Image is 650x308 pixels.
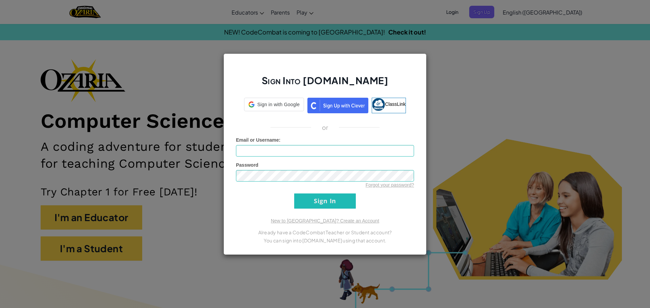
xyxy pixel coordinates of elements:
input: Sign In [294,193,356,209]
a: Forgot your password? [366,182,414,188]
span: ClassLink [385,101,406,106]
img: classlink-logo-small.png [372,98,385,111]
span: Password [236,162,258,168]
h2: Sign Into [DOMAIN_NAME] [236,74,414,94]
p: You can sign into [DOMAIN_NAME] using that account. [236,236,414,244]
label: : [236,137,281,143]
a: Sign in with Google [244,98,304,113]
span: Sign in with Google [257,101,300,108]
img: clever_sso_button@2x.png [307,98,368,113]
p: Already have a CodeCombat Teacher or Student account? [236,228,414,236]
p: or [322,123,328,132]
a: New to [GEOGRAPHIC_DATA]? Create an Account [271,218,379,223]
span: Email or Username [236,137,279,143]
div: Sign in with Google [244,98,304,111]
